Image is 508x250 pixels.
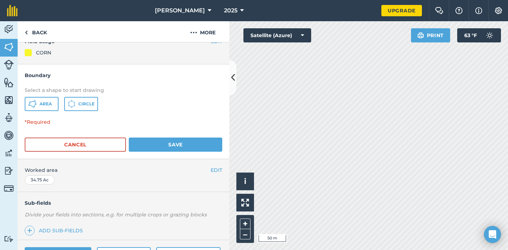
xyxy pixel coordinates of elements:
[155,6,205,15] span: [PERSON_NAME]
[64,97,98,111] button: Circle
[464,28,477,42] span: 63 ° F
[25,211,207,218] em: Divide your fields into sections, e.g. for multiple crops or grazing blocks
[4,130,14,141] img: svg+xml;base64,PD94bWwgdmVyc2lvbj0iMS4wIiBlbmNvZGluZz0idXRmLTgiPz4KPCEtLSBHZW5lcmF0b3I6IEFkb2JlIE...
[484,226,501,243] div: Open Intercom Messenger
[240,219,250,229] button: +
[244,177,246,186] span: i
[18,21,54,42] a: Back
[381,5,422,16] a: Upgrade
[435,7,443,14] img: Two speech bubbles overlapping with the left bubble in the forefront
[224,6,237,15] span: 2025
[4,112,14,123] img: svg+xml;base64,PD94bWwgdmVyc2lvbj0iMS4wIiBlbmNvZGluZz0idXRmLTgiPz4KPCEtLSBHZW5lcmF0b3I6IEFkb2JlIE...
[4,77,14,88] img: svg+xml;base64,PHN2ZyB4bWxucz0iaHR0cDovL3d3dy53My5vcmcvMjAwMC9zdmciIHdpZHRoPSI1NiIgaGVpZ2h0PSI2MC...
[4,95,14,105] img: svg+xml;base64,PHN2ZyB4bWxucz0iaHR0cDovL3d3dy53My5vcmcvMjAwMC9zdmciIHdpZHRoPSI1NiIgaGVpZ2h0PSI2MC...
[18,118,229,132] p: *Required
[25,226,86,236] a: Add sub-fields
[36,49,51,57] div: CORN
[78,101,95,107] span: Circle
[176,21,229,42] button: More
[25,86,222,94] p: Select a shape to start drawing
[494,7,503,14] img: A cog icon
[243,28,311,42] button: Satellite (Azure)
[475,6,482,15] img: svg+xml;base64,PHN2ZyB4bWxucz0iaHR0cDovL3d3dy53My5vcmcvMjAwMC9zdmciIHdpZHRoPSIxNyIgaGVpZ2h0PSIxNy...
[483,28,497,42] img: svg+xml;base64,PD94bWwgdmVyc2lvbj0iMS4wIiBlbmNvZGluZz0idXRmLTgiPz4KPCEtLSBHZW5lcmF0b3I6IEFkb2JlIE...
[18,64,229,79] h4: Boundary
[7,5,18,16] img: fieldmargin Logo
[25,97,59,111] button: Area
[27,226,32,235] img: svg+xml;base64,PHN2ZyB4bWxucz0iaHR0cDovL3d3dy53My5vcmcvMjAwMC9zdmciIHdpZHRoPSIxNCIgaGVpZ2h0PSIyNC...
[411,28,450,42] button: Print
[25,28,28,37] img: svg+xml;base64,PHN2ZyB4bWxucz0iaHR0cDovL3d3dy53My5vcmcvMjAwMC9zdmciIHdpZHRoPSI5IiBoZWlnaHQ9IjI0Ii...
[129,138,222,152] button: Save
[4,165,14,176] img: svg+xml;base64,PD94bWwgdmVyc2lvbj0iMS4wIiBlbmNvZGluZz0idXRmLTgiPz4KPCEtLSBHZW5lcmF0b3I6IEFkb2JlIE...
[190,28,197,37] img: svg+xml;base64,PHN2ZyB4bWxucz0iaHR0cDovL3d3dy53My5vcmcvMjAwMC9zdmciIHdpZHRoPSIyMCIgaGVpZ2h0PSIyNC...
[4,148,14,158] img: svg+xml;base64,PD94bWwgdmVyc2lvbj0iMS4wIiBlbmNvZGluZz0idXRmLTgiPz4KPCEtLSBHZW5lcmF0b3I6IEFkb2JlIE...
[241,199,249,207] img: Four arrows, one pointing top left, one top right, one bottom right and the last bottom left
[40,101,52,107] span: Area
[4,42,14,52] img: svg+xml;base64,PHN2ZyB4bWxucz0iaHR0cDovL3d3dy53My5vcmcvMjAwMC9zdmciIHdpZHRoPSI1NiIgaGVpZ2h0PSI2MC...
[236,173,254,190] button: i
[25,138,126,152] button: Cancel
[25,175,55,185] div: 34.75 Ac
[457,28,501,42] button: 63 °F
[240,229,250,239] button: –
[455,7,463,14] img: A question mark icon
[4,184,14,193] img: svg+xml;base64,PD94bWwgdmVyc2lvbj0iMS4wIiBlbmNvZGluZz0idXRmLTgiPz4KPCEtLSBHZW5lcmF0b3I6IEFkb2JlIE...
[211,166,222,174] button: EDIT
[4,24,14,35] img: svg+xml;base64,PD94bWwgdmVyc2lvbj0iMS4wIiBlbmNvZGluZz0idXRmLTgiPz4KPCEtLSBHZW5lcmF0b3I6IEFkb2JlIE...
[4,236,14,242] img: svg+xml;base64,PD94bWwgdmVyc2lvbj0iMS4wIiBlbmNvZGluZz0idXRmLTgiPz4KPCEtLSBHZW5lcmF0b3I6IEFkb2JlIE...
[4,60,14,70] img: svg+xml;base64,PD94bWwgdmVyc2lvbj0iMS4wIiBlbmNvZGluZz0idXRmLTgiPz4KPCEtLSBHZW5lcmF0b3I6IEFkb2JlIE...
[417,31,424,40] img: svg+xml;base64,PHN2ZyB4bWxucz0iaHR0cDovL3d3dy53My5vcmcvMjAwMC9zdmciIHdpZHRoPSIxOSIgaGVpZ2h0PSIyNC...
[25,166,222,174] span: Worked area
[18,199,229,207] h4: Sub-fields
